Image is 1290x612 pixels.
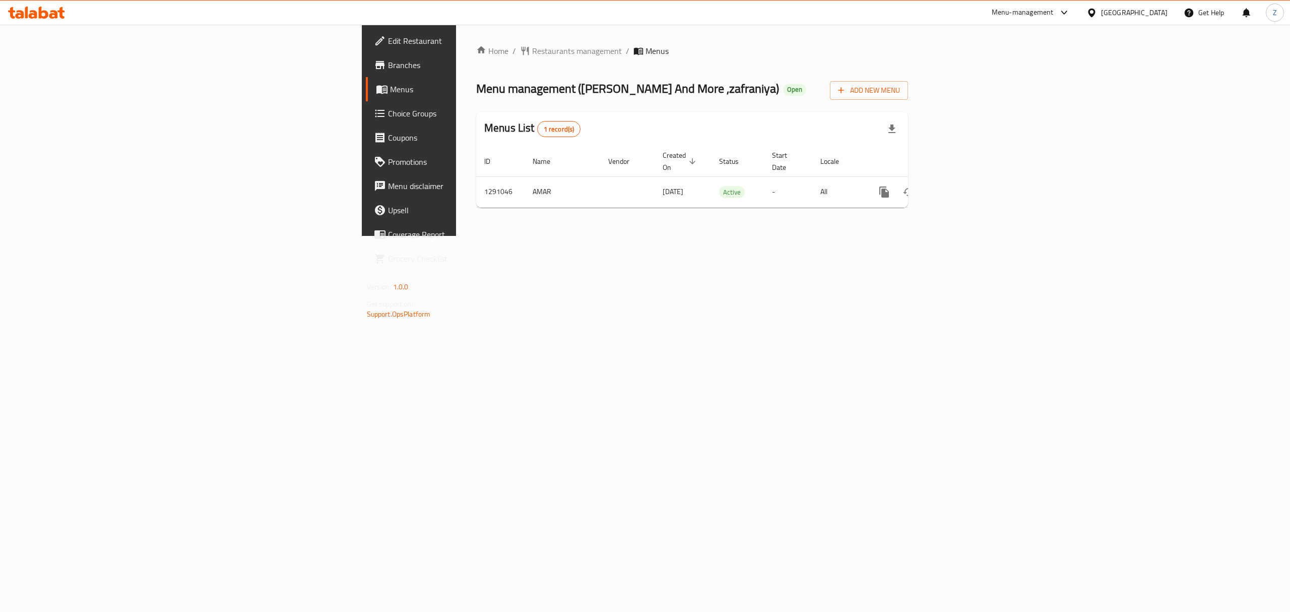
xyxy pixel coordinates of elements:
td: - [764,176,812,207]
span: Add New Menu [838,84,900,97]
span: Upsell [388,204,569,216]
a: Branches [366,53,577,77]
span: Branches [388,59,569,71]
a: Coupons [366,126,577,150]
div: Menu-management [992,7,1054,19]
span: [DATE] [663,185,683,198]
span: Grocery Checklist [388,253,569,265]
span: Coupons [388,132,569,144]
span: Coverage Report [388,228,569,240]
a: Edit Restaurant [366,29,577,53]
table: enhanced table [476,146,977,208]
li: / [626,45,629,57]
span: Get support on: [367,297,413,311]
span: ID [484,155,503,167]
a: Grocery Checklist [366,247,577,271]
span: Promotions [388,156,569,168]
span: Active [719,187,745,198]
span: Open [783,85,806,94]
span: 1.0.0 [393,280,409,293]
span: Menus [646,45,669,57]
span: Created On [663,149,699,173]
span: Start Date [772,149,800,173]
a: Choice Groups [366,101,577,126]
a: Promotions [366,150,577,174]
div: [GEOGRAPHIC_DATA] [1101,7,1168,18]
a: Menus [366,77,577,101]
span: Status [719,155,752,167]
span: Edit Restaurant [388,35,569,47]
nav: breadcrumb [476,45,908,57]
span: Choice Groups [388,107,569,119]
a: Support.OpsPlatform [367,308,431,321]
span: Menu disclaimer [388,180,569,192]
span: Vendor [608,155,642,167]
span: Z [1273,7,1277,18]
h2: Menus List [484,120,580,137]
th: Actions [864,146,977,177]
button: more [872,180,896,204]
span: Name [533,155,563,167]
span: Locale [820,155,852,167]
div: Export file [880,117,904,141]
span: Menus [390,83,569,95]
a: Upsell [366,198,577,222]
span: 1 record(s) [538,125,580,134]
button: Add New Menu [830,81,908,100]
a: Coverage Report [366,222,577,247]
span: Version: [367,280,392,293]
div: Total records count [537,121,581,137]
button: Change Status [896,180,921,204]
a: Menu disclaimer [366,174,577,198]
td: All [812,176,864,207]
div: Open [783,84,806,96]
span: Menu management ( [PERSON_NAME] And More ,zafraniya ) [476,77,779,100]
